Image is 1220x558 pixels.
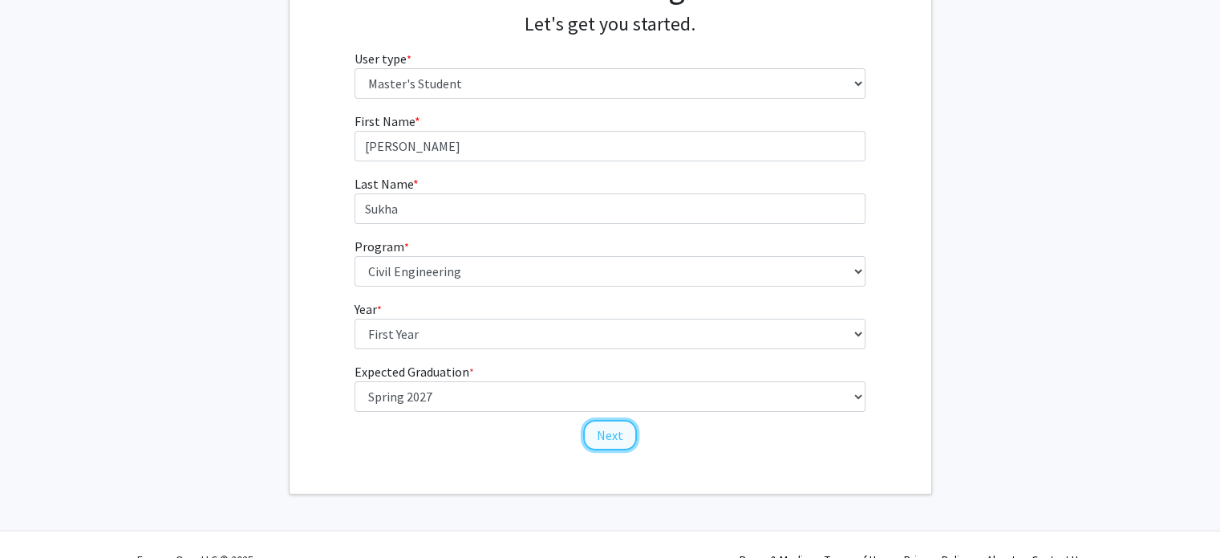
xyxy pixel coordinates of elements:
[355,113,415,129] span: First Name
[355,362,474,381] label: Expected Graduation
[355,176,413,192] span: Last Name
[12,486,68,546] iframe: Chat
[355,299,382,319] label: Year
[355,237,409,256] label: Program
[583,420,637,450] button: Next
[355,13,865,36] h4: Let's get you started.
[355,49,411,68] label: User type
